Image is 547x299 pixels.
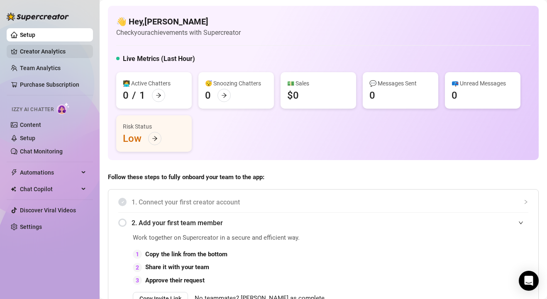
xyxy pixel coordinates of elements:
a: Settings [20,224,42,230]
div: 💵 Sales [287,79,349,88]
span: expanded [518,220,523,225]
a: Chat Monitoring [20,148,63,155]
span: 1. Connect your first creator account [132,197,528,207]
div: 3 [133,276,142,285]
div: 1. Connect your first creator account [118,192,528,212]
div: 😴 Snoozing Chatters [205,79,267,88]
h4: 👋 Hey, [PERSON_NAME] [116,16,241,27]
a: Setup [20,32,35,38]
a: Discover Viral Videos [20,207,76,214]
div: 👩‍💻 Active Chatters [123,79,185,88]
div: 📪 Unread Messages [452,79,514,88]
div: $0 [287,89,299,102]
img: logo-BBDzfeDw.svg [7,12,69,21]
span: thunderbolt [11,169,17,176]
span: arrow-right [221,92,227,98]
span: 2. Add your first team member [132,218,528,228]
div: 0 [452,89,457,102]
a: Content [20,122,41,128]
span: Izzy AI Chatter [12,106,54,114]
img: Chat Copilot [11,186,16,192]
div: 0 [205,89,211,102]
span: arrow-right [156,92,161,98]
a: Team Analytics [20,65,61,71]
a: Creator Analytics [20,45,86,58]
div: 1 [133,250,142,259]
span: Chat Copilot [20,182,79,196]
div: 2 [133,263,142,272]
span: arrow-right [152,136,158,141]
div: Open Intercom Messenger [519,271,539,291]
div: 💬 Messages Sent [369,79,432,88]
div: Risk Status [123,122,185,131]
span: collapsed [523,199,528,204]
strong: Copy the link from the bottom [145,250,227,258]
strong: Share it with your team [145,263,209,271]
div: 0 [123,89,129,102]
img: AI Chatter [57,102,70,114]
div: 1 [139,89,145,102]
div: 0 [369,89,375,102]
div: 2. Add your first team member [118,213,528,233]
strong: Follow these steps to fully onboard your team to the app: [108,173,264,181]
strong: Approve their request [145,277,205,284]
a: Purchase Subscription [20,81,79,88]
h5: Live Metrics (Last Hour) [123,54,195,64]
span: Automations [20,166,79,179]
article: Check your achievements with Supercreator [116,27,241,38]
a: Setup [20,135,35,141]
span: Work together on Supercreator in a secure and efficient way. [133,233,342,243]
